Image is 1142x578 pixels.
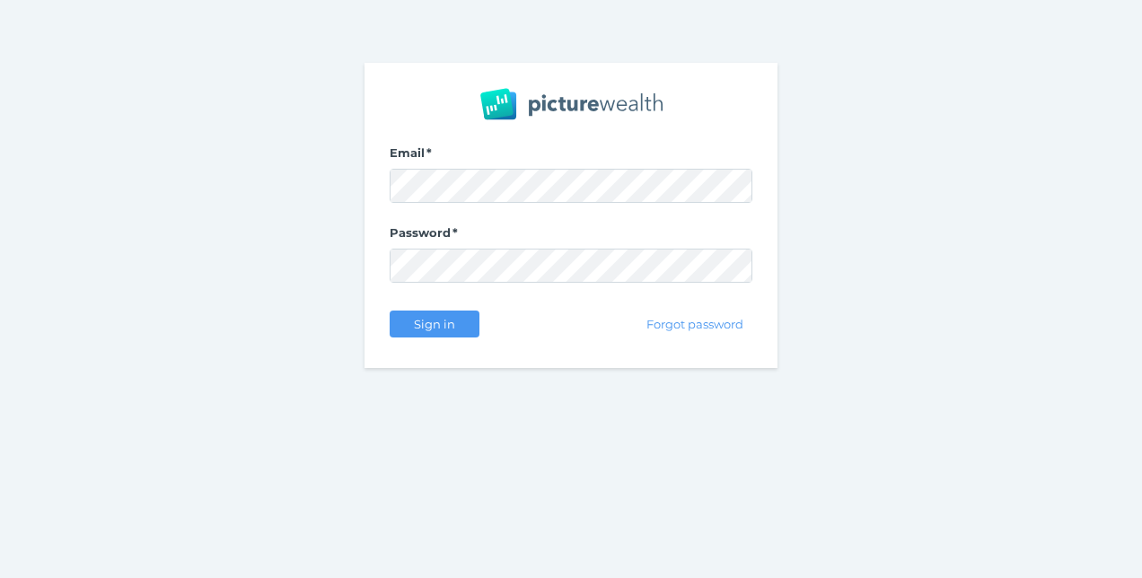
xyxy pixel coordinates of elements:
[390,145,752,169] label: Email
[480,88,663,120] img: PW
[406,317,462,331] span: Sign in
[638,311,752,337] button: Forgot password
[390,225,752,249] label: Password
[639,317,751,331] span: Forgot password
[390,311,479,337] button: Sign in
